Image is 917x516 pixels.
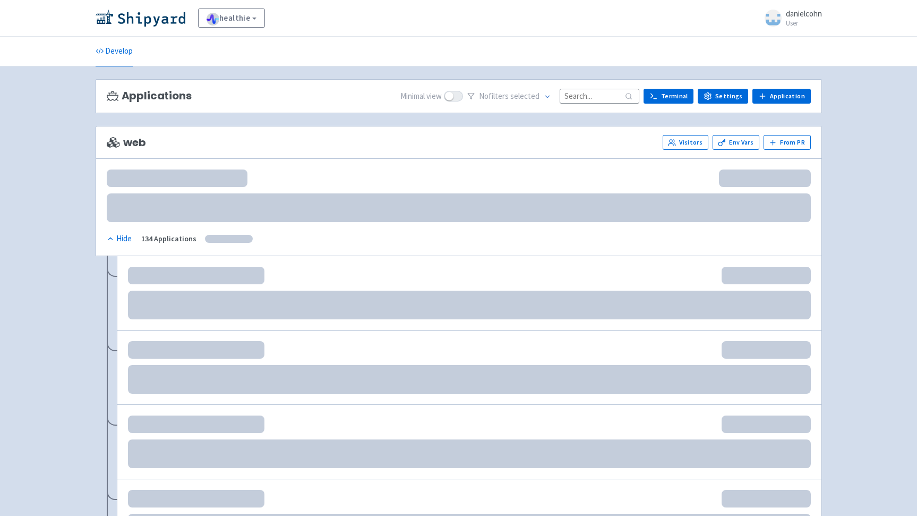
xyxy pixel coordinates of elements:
[141,233,196,245] div: 134 Applications
[96,10,185,27] img: Shipyard logo
[764,135,811,150] button: From PR
[107,233,132,245] div: Hide
[107,233,133,245] button: Hide
[713,135,759,150] a: Env Vars
[786,20,822,27] small: User
[479,90,539,103] span: No filter s
[400,90,442,103] span: Minimal view
[698,89,748,104] a: Settings
[644,89,693,104] a: Terminal
[96,37,133,66] a: Develop
[510,91,539,101] span: selected
[198,9,265,28] a: healthie
[107,137,146,149] span: web
[107,90,192,102] h3: Applications
[663,135,708,150] a: Visitors
[752,89,810,104] a: Application
[758,10,822,27] a: danielcohn User
[560,89,639,103] input: Search...
[786,9,822,19] span: danielcohn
